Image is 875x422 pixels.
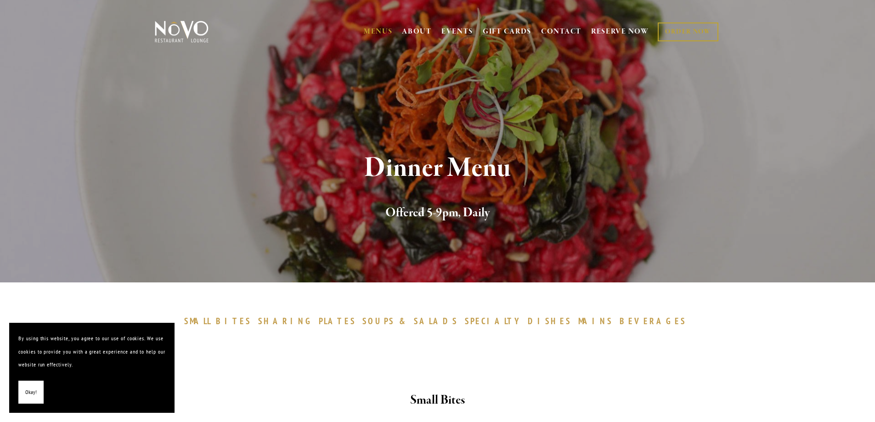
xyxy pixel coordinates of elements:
a: SOUPS&SALADS [362,315,462,326]
span: BEVERAGES [620,315,687,326]
a: SPECIALTYDISHES [465,315,576,326]
a: MENUS [364,27,393,36]
a: GIFT CARDS [483,23,531,40]
span: Okay! [25,386,37,399]
a: MAINS [578,315,617,326]
span: SPECIALTY [465,315,524,326]
a: CONTACT [541,23,581,40]
a: SMALLBITES [184,315,256,326]
span: MAINS [578,315,613,326]
img: Novo Restaurant &amp; Lounge [153,20,210,43]
button: Okay! [18,381,44,404]
a: SHARINGPLATES [258,315,360,326]
span: SMALL [184,315,212,326]
a: BEVERAGES [620,315,691,326]
section: Cookie banner [9,323,175,413]
span: PLATES [319,315,356,326]
span: & [399,315,409,326]
span: SALADS [414,315,458,326]
p: By using this website, you agree to our use of cookies. We use cookies to provide you with a grea... [18,332,165,371]
a: EVENTS [441,27,473,36]
a: RESERVE NOW [591,23,649,40]
span: DISHES [528,315,571,326]
h2: Offered 5-9pm, Daily [170,203,706,223]
strong: Small Bites [410,392,465,408]
h1: Dinner Menu [170,153,706,183]
a: ABOUT [402,27,432,36]
span: SHARING [258,315,314,326]
span: SOUPS [362,315,395,326]
span: BITES [216,315,251,326]
a: ORDER NOW [658,23,718,41]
